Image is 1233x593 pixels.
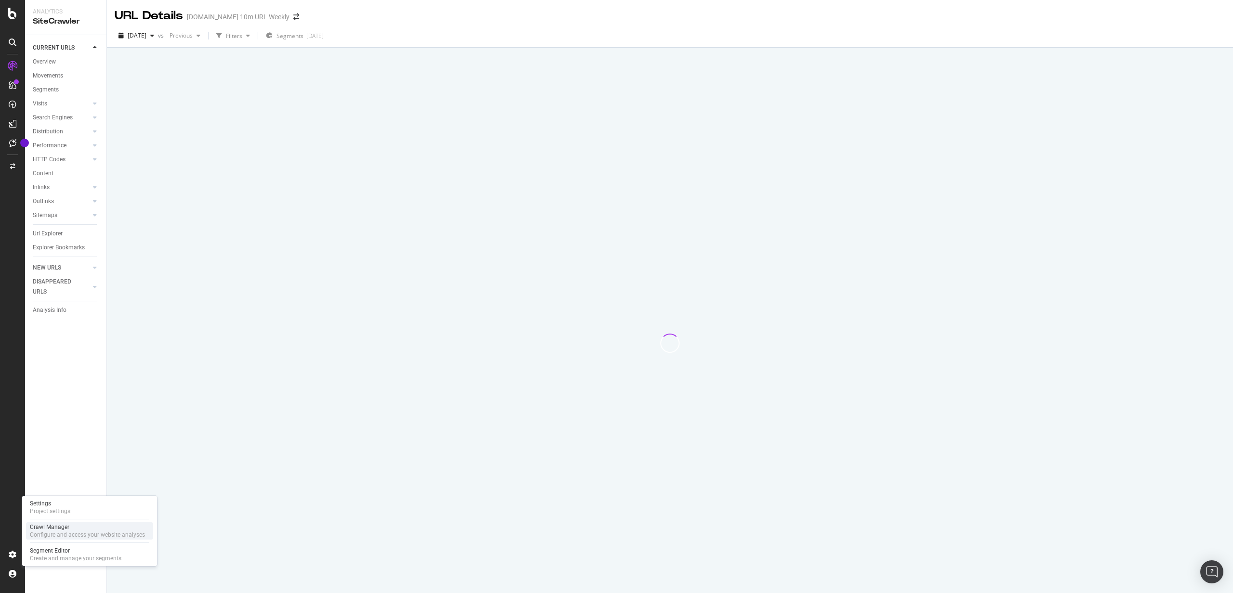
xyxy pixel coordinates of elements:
div: Filters [226,32,242,40]
div: Content [33,168,53,179]
a: Search Engines [33,113,90,123]
button: Previous [166,28,204,43]
a: DISAPPEARED URLS [33,277,90,297]
button: Segments[DATE] [262,28,328,43]
div: CURRENT URLS [33,43,75,53]
a: SettingsProject settings [26,499,153,516]
div: arrow-right-arrow-left [293,13,299,20]
a: Outlinks [33,196,90,206]
div: Analytics [33,8,99,16]
div: NEW URLS [33,263,61,273]
span: Previous [166,31,193,39]
a: Overview [33,57,100,67]
a: NEW URLS [33,263,90,273]
a: Url Explorer [33,229,100,239]
div: Tooltip anchor [20,139,29,147]
div: Settings [30,500,70,507]
a: Visits [33,99,90,109]
div: Configure and access your website analyses [30,531,145,539]
a: Content [33,168,100,179]
div: DISAPPEARED URLS [33,277,81,297]
div: [DATE] [306,32,324,40]
a: Inlinks [33,182,90,193]
a: Sitemaps [33,210,90,220]
span: 2025 Aug. 10th [128,31,146,39]
a: Movements [33,71,100,81]
div: Explorer Bookmarks [33,243,85,253]
button: Filters [212,28,254,43]
div: Project settings [30,507,70,515]
div: Outlinks [33,196,54,206]
div: Segment Editor [30,547,121,554]
button: [DATE] [115,28,158,43]
a: Segment EditorCreate and manage your segments [26,546,153,563]
div: Visits [33,99,47,109]
a: HTTP Codes [33,155,90,165]
div: Create and manage your segments [30,554,121,562]
div: Crawl Manager [30,523,145,531]
div: Overview [33,57,56,67]
div: Inlinks [33,182,50,193]
div: SiteCrawler [33,16,99,27]
span: vs [158,31,166,39]
a: Explorer Bookmarks [33,243,100,253]
div: Segments [33,85,59,95]
div: Search Engines [33,113,73,123]
span: Segments [276,32,303,40]
a: CURRENT URLS [33,43,90,53]
a: Segments [33,85,100,95]
div: HTTP Codes [33,155,66,165]
div: URL Details [115,8,183,24]
div: Distribution [33,127,63,137]
div: Sitemaps [33,210,57,220]
div: [DOMAIN_NAME] 10m URL Weekly [187,12,289,22]
div: Performance [33,141,66,151]
div: Open Intercom Messenger [1200,560,1223,583]
div: Analysis Info [33,305,66,315]
a: Crawl ManagerConfigure and access your website analyses [26,522,153,540]
a: Analysis Info [33,305,100,315]
div: Url Explorer [33,229,63,239]
div: Movements [33,71,63,81]
a: Distribution [33,127,90,137]
a: Performance [33,141,90,151]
